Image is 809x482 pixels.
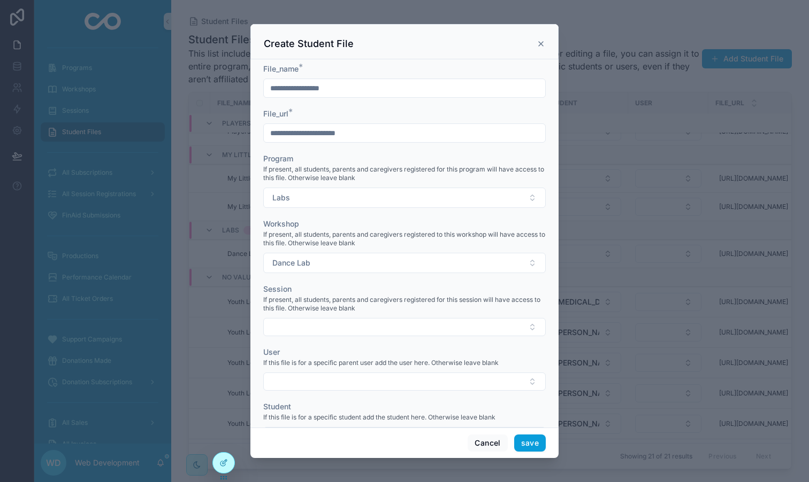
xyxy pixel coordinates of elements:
[263,64,299,73] span: File_name
[263,109,288,118] span: File_url
[263,296,546,313] span: If present, all students, parents and caregivers registered for this session will have access to ...
[514,434,546,452] button: save
[272,192,290,203] span: Labs
[263,154,293,163] span: Program
[263,413,495,422] span: If this file is for a specific student add the student here. Otherwise leave blank
[263,230,546,247] span: If present, all students, parents and caregivers registered to this workshop will have access to ...
[263,165,546,182] span: If present, all students, parents and caregivers registered for this program will have access to ...
[263,253,546,273] button: Select Button
[263,347,280,356] span: User
[272,258,310,268] span: Dance Lab
[263,188,546,208] button: Select Button
[263,402,291,411] span: Student
[263,372,546,391] button: Select Button
[263,359,499,367] span: If this file is for a specific parent user add the user here. Otherwise leave blank
[263,219,299,228] span: Workshop
[263,284,292,293] span: Session
[263,427,546,445] button: Select Button
[264,37,354,50] h3: Create Student File
[468,434,507,452] button: Cancel
[263,318,546,336] button: Select Button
